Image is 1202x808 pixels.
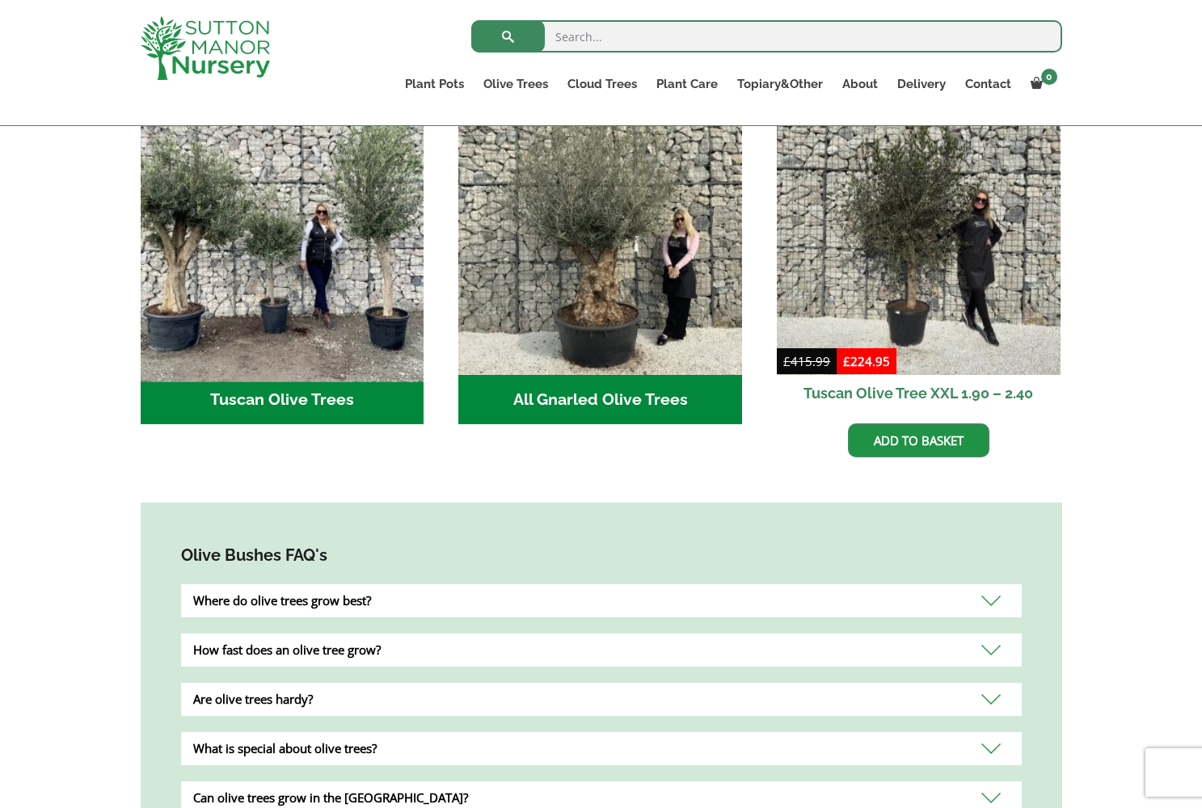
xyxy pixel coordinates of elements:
a: Olive Trees [474,73,558,95]
a: 0 [1021,73,1062,95]
a: Plant Care [647,73,728,95]
span: £ [783,353,791,369]
h2: Tuscan Olive Trees [141,375,424,425]
a: Visit product category All Gnarled Olive Trees [458,91,742,424]
div: What is special about olive trees? [181,732,1022,765]
a: Sale! Tuscan Olive Tree XXL 1.90 – 2.40 [777,91,1061,411]
img: Tuscan Olive Trees [133,84,431,381]
a: Cloud Trees [558,73,647,95]
bdi: 224.95 [843,353,890,369]
div: How fast does an olive tree grow? [181,633,1022,667]
a: Visit product category Tuscan Olive Trees [141,91,424,424]
a: Topiary&Other [728,73,833,95]
a: Plant Pots [395,73,474,95]
div: Where do olive trees grow best? [181,584,1022,617]
bdi: 415.99 [783,353,830,369]
img: logo [141,16,270,80]
img: Tuscan Olive Tree XXL 1.90 - 2.40 [777,91,1061,375]
h2: All Gnarled Olive Trees [458,375,742,425]
h2: Tuscan Olive Tree XXL 1.90 – 2.40 [777,375,1061,411]
a: Add to basket: “Tuscan Olive Tree XXL 1.90 - 2.40” [848,423,989,457]
a: Contact [955,73,1021,95]
h4: Olive Bushes FAQ's [181,543,1022,568]
a: Delivery [888,73,955,95]
span: 0 [1041,69,1057,85]
span: £ [843,353,850,369]
input: Search... [471,20,1062,53]
img: All Gnarled Olive Trees [458,91,742,375]
a: About [833,73,888,95]
div: Are olive trees hardy? [181,683,1022,716]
